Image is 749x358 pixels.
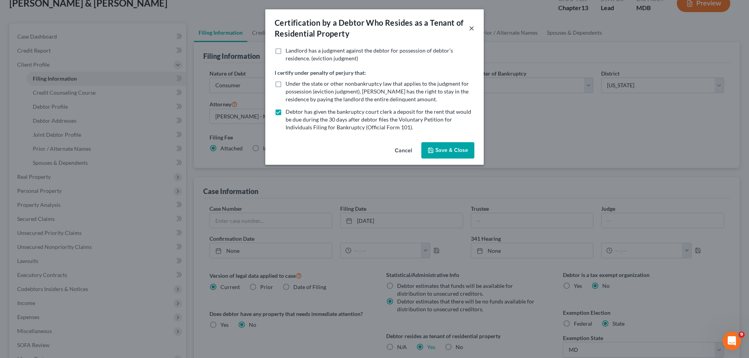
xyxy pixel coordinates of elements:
button: Cancel [389,143,418,159]
span: Landlord has a judgment against the debtor for possession of debtor’s residence. (eviction judgment) [286,47,453,62]
iframe: Intercom live chat [722,332,741,350]
div: Certification by a Debtor Who Resides as a Tenant of Residential Property [275,17,469,39]
button: Save & Close [421,142,474,159]
span: Under the state or other nonbankruptcy law that applies to the judgment for possession (eviction ... [286,80,469,102]
span: Debtor has given the bankruptcy court clerk a deposit for the rent that would be due during the 3... [286,108,471,131]
label: I certify under penalty of perjury that: [275,69,366,77]
span: 9 [738,332,745,338]
button: × [469,23,474,33]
